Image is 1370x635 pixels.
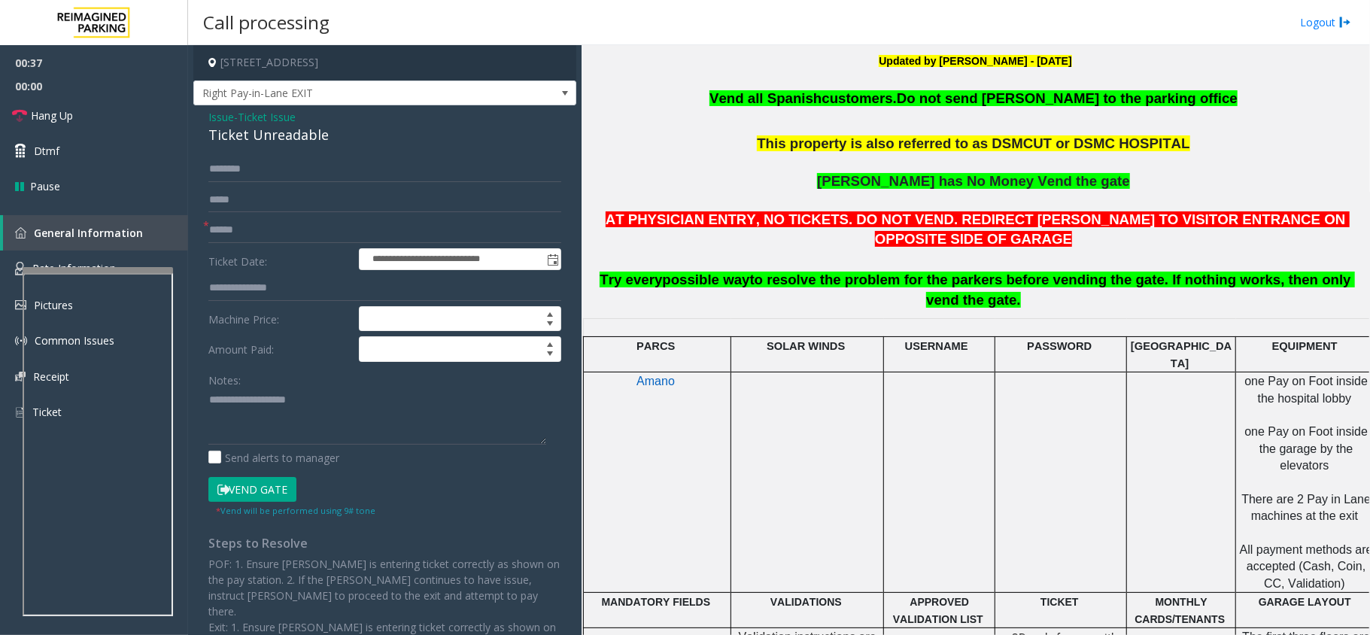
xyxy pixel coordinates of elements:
[750,272,1355,308] span: to resolve the problem for the parkers before vending the gate. If nothing works, then only vend ...
[539,319,560,331] span: Decrease value
[817,173,1130,189] span: [PERSON_NAME] has No Money Vend the gate
[34,226,143,240] span: General Information
[606,211,1350,248] span: AT PHYSICIAN ENTRY, NO TICKETS. DO NOT VEND. REDIRECT [PERSON_NAME] TO VISITOR ENTRANCE ON OPPOSI...
[15,406,25,419] img: 'icon'
[539,349,560,361] span: Decrease value
[15,335,27,347] img: 'icon'
[15,262,25,275] img: 'icon'
[208,536,561,551] h4: Steps to Resolve
[32,261,116,275] span: Rate Information
[1040,596,1079,608] span: TICKET
[1131,340,1232,369] span: [GEOGRAPHIC_DATA]
[897,90,1238,106] span: Do not send [PERSON_NAME] to the parking office
[15,372,26,381] img: 'icon'
[1135,596,1225,624] span: MONTHLY CARDS/TENANTS
[205,248,355,271] label: Ticket Date:
[1339,14,1351,30] img: logout
[15,227,26,239] img: 'icon'
[3,215,188,251] a: General Information
[767,340,845,352] span: SOLAR WINDS
[822,90,897,106] span: customers.
[1027,340,1092,352] span: PASSWORD
[602,596,711,608] span: MANDATORY FIELDS
[636,375,675,387] span: Amano
[544,249,560,270] span: Toggle popup
[216,505,375,516] small: Vend will be performed using 9# tone
[1272,340,1338,352] span: EQUIPMENT
[15,300,26,310] img: 'icon'
[194,81,500,105] span: Right Pay-in-Lane EXIT
[31,108,73,123] span: Hang Up
[1300,14,1351,30] a: Logout
[208,109,234,125] span: Issue
[30,178,60,194] span: Pause
[893,596,983,624] span: APPROVED VALIDATION LIST
[208,125,561,145] div: Ticket Unreadable
[238,109,296,125] span: Ticket Issue
[600,272,662,287] span: Try every
[208,477,296,503] button: Vend Gate
[208,450,339,466] label: Send alerts to manager
[193,45,576,81] h4: [STREET_ADDRESS]
[662,272,749,287] span: possible way
[205,306,355,332] label: Machine Price:
[208,367,241,388] label: Notes:
[196,4,337,41] h3: Call processing
[234,110,296,124] span: -
[709,90,822,106] span: Vend all Spanish
[636,340,675,352] span: PARCS
[757,135,1189,151] span: This property is also referred to as DSMCUT or DSMC HOSPITAL
[34,143,59,159] span: Dtmf
[770,596,842,608] span: VALIDATIONS
[205,336,355,362] label: Amount Paid:
[1259,596,1351,608] span: GARAGE LAYOUT
[539,337,560,349] span: Increase value
[905,340,968,352] span: USERNAME
[879,55,1071,67] b: Updated by [PERSON_NAME] - [DATE]
[539,307,560,319] span: Increase value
